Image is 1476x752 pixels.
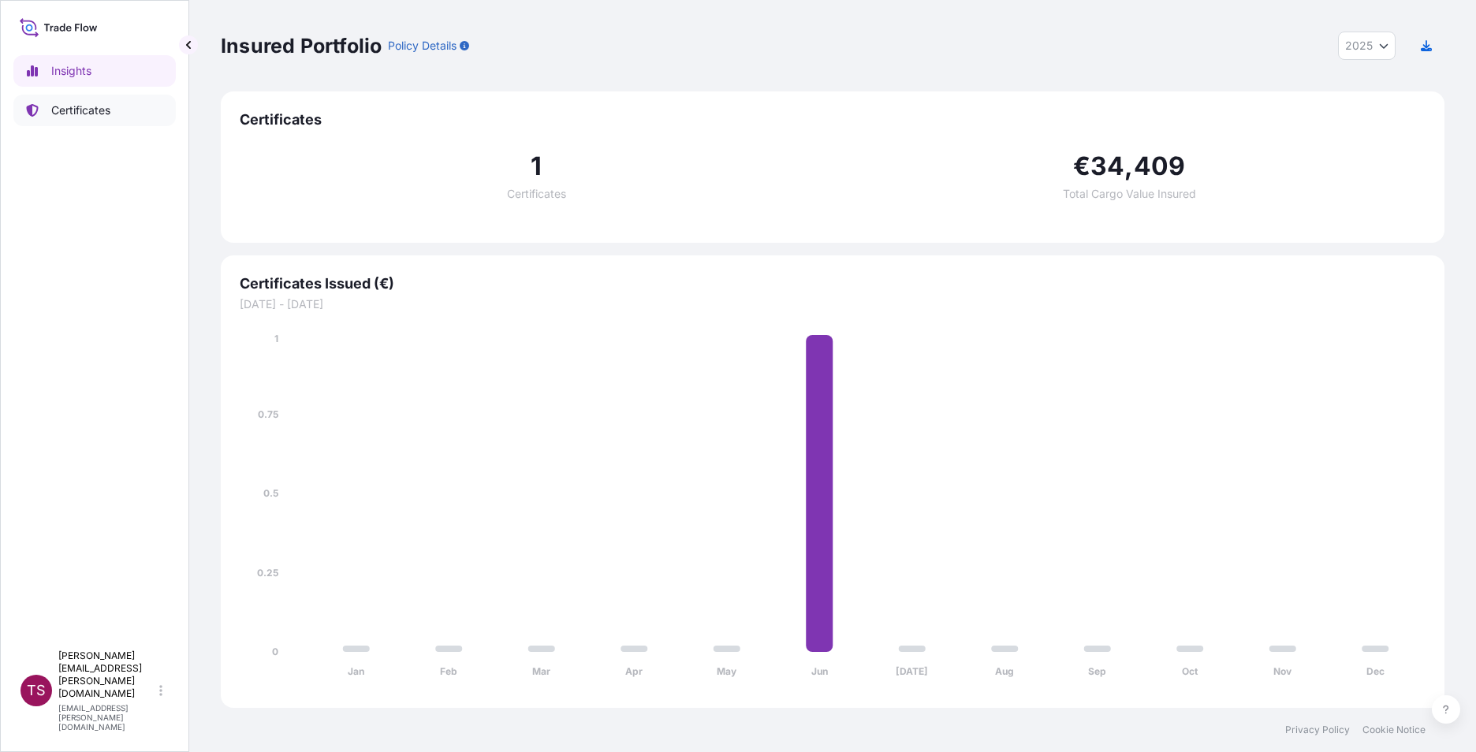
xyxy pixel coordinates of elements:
[1073,154,1090,179] span: €
[896,665,928,677] tspan: [DATE]
[263,487,278,499] tspan: 0.5
[532,665,550,677] tspan: Mar
[58,650,156,700] p: [PERSON_NAME] [EMAIL_ADDRESS][PERSON_NAME][DOMAIN_NAME]
[717,665,737,677] tspan: May
[58,703,156,732] p: [EMAIL_ADDRESS][PERSON_NAME][DOMAIN_NAME]
[1338,32,1396,60] button: Year Selector
[272,646,278,657] tspan: 0
[240,110,1426,129] span: Certificates
[625,665,643,677] tspan: Apr
[51,63,91,79] p: Insights
[995,665,1014,677] tspan: Aug
[507,188,566,199] span: Certificates
[1090,154,1124,179] span: 34
[274,333,278,344] tspan: 1
[1366,665,1385,677] tspan: Dec
[1362,724,1426,736] a: Cookie Notice
[1124,154,1133,179] span: ,
[258,408,278,420] tspan: 0.75
[27,683,46,698] span: TS
[1345,38,1373,54] span: 2025
[13,95,176,126] a: Certificates
[240,296,1426,312] span: [DATE] - [DATE]
[13,55,176,87] a: Insights
[531,154,542,179] span: 1
[811,665,828,677] tspan: Jun
[388,38,457,54] p: Policy Details
[1285,724,1350,736] a: Privacy Policy
[51,102,110,118] p: Certificates
[1273,665,1292,677] tspan: Nov
[257,567,278,579] tspan: 0.25
[1063,188,1196,199] span: Total Cargo Value Insured
[1088,665,1106,677] tspan: Sep
[221,33,382,58] p: Insured Portfolio
[348,665,364,677] tspan: Jan
[440,665,457,677] tspan: Feb
[1134,154,1186,179] span: 409
[1182,665,1198,677] tspan: Oct
[240,274,1426,293] span: Certificates Issued (€)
